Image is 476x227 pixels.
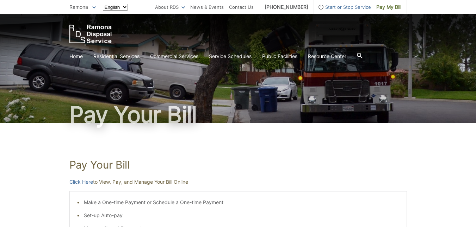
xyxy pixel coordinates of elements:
[84,198,400,206] li: Make a One-time Payment or Schedule a One-time Payment
[155,3,185,11] a: About RDS
[150,52,198,60] a: Commercial Services
[69,103,407,126] h1: Pay Your Bill
[229,3,254,11] a: Contact Us
[84,212,400,219] li: Set-up Auto-pay
[308,52,346,60] a: Resource Center
[93,52,140,60] a: Residential Services
[69,178,93,186] a: Click Here
[262,52,297,60] a: Public Facilities
[190,3,224,11] a: News & Events
[69,4,88,10] span: Ramona
[69,25,112,43] a: EDCD logo. Return to the homepage.
[69,52,83,60] a: Home
[376,3,401,11] span: Pay My Bill
[69,178,407,186] p: to View, Pay, and Manage Your Bill Online
[103,4,128,11] select: Select a language
[69,158,407,171] h1: Pay Your Bill
[209,52,252,60] a: Service Schedules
